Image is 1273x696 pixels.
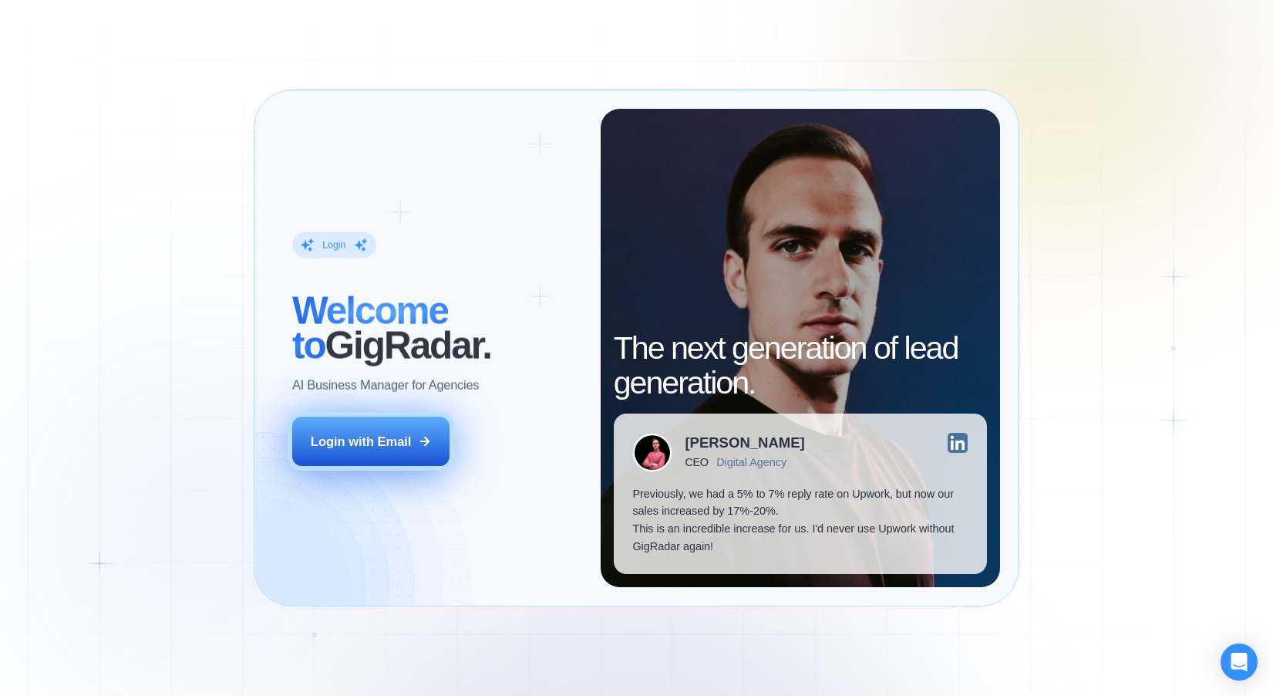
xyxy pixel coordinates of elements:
[292,293,581,363] h2: ‍ GigRadar.
[292,289,448,367] span: Welcome to
[292,376,479,394] p: AI Business Manager for Agencies
[614,331,987,401] h2: The next generation of lead generation.
[292,417,450,466] button: Login with Email
[311,433,412,451] div: Login with Email
[322,238,345,252] div: Login
[1221,644,1258,681] div: Open Intercom Messenger
[685,456,708,469] div: CEO
[716,456,786,469] div: Digital Agency
[632,485,968,556] p: Previously, we had a 5% to 7% reply rate on Upwork, but now our sales increased by 17%-20%. This ...
[685,436,804,451] div: [PERSON_NAME]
